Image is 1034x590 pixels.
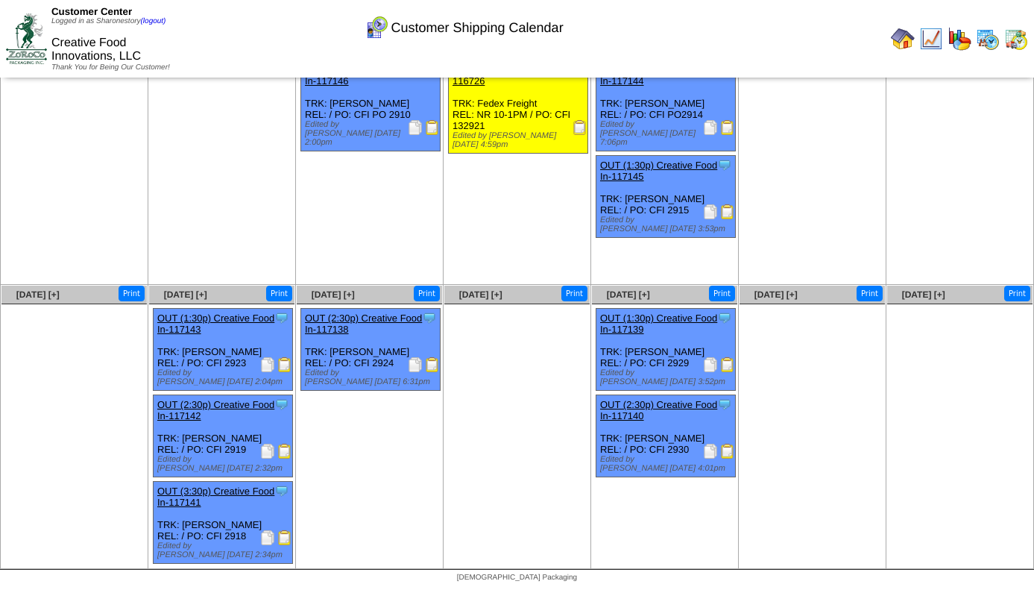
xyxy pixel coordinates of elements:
[600,313,717,335] a: OUT (1:30p) Creative Food In-117139
[305,120,440,147] div: Edited by [PERSON_NAME] [DATE] 2:00pm
[266,286,292,301] button: Print
[600,216,735,233] div: Edited by [PERSON_NAME] [DATE] 3:53pm
[154,395,293,477] div: TRK: [PERSON_NAME] REL: / PO: CFI 2919
[154,482,293,564] div: TRK: [PERSON_NAME] REL: / PO: CFI 2918
[720,444,735,459] img: Bill of Lading
[449,60,588,154] div: TRK: Fedex Freight REL: NR 10-1PM / PO: CFI 132921
[312,289,355,300] a: [DATE] [+]
[391,20,564,36] span: Customer Shipping Calendar
[274,483,289,498] img: Tooltip
[260,357,275,372] img: Packing Slip
[1004,286,1030,301] button: Print
[260,444,275,459] img: Packing Slip
[51,17,165,25] span: Logged in as Sharonestory
[600,368,735,386] div: Edited by [PERSON_NAME] [DATE] 3:52pm
[365,16,388,40] img: calendarcustomer.gif
[154,309,293,391] div: TRK: [PERSON_NAME] REL: / PO: CFI 2923
[305,313,422,335] a: OUT (2:30p) Creative Food In-117138
[573,120,587,135] img: Receiving Document
[119,286,145,301] button: Print
[305,368,440,386] div: Edited by [PERSON_NAME] [DATE] 6:31pm
[717,310,732,325] img: Tooltip
[157,486,274,508] a: OUT (3:30p) Creative Food In-117141
[857,286,883,301] button: Print
[600,120,735,147] div: Edited by [PERSON_NAME] [DATE] 7:06pm
[948,27,971,51] img: graph.gif
[6,13,47,63] img: ZoRoCo_Logo(Green%26Foil)%20jpg.webp
[600,399,717,421] a: OUT (2:30p) Creative Food In-117140
[600,160,717,182] a: OUT (1:30p) Creative Food In-117145
[703,204,718,219] img: Packing Slip
[260,530,275,545] img: Packing Slip
[16,289,60,300] a: [DATE] [+]
[703,444,718,459] img: Packing Slip
[709,286,735,301] button: Print
[1004,27,1028,51] img: calendarinout.gif
[157,368,292,386] div: Edited by [PERSON_NAME] [DATE] 2:04pm
[976,27,1000,51] img: calendarprod.gif
[408,357,423,372] img: Packing Slip
[301,309,441,391] div: TRK: [PERSON_NAME] REL: / PO: CFI 2924
[141,17,166,25] a: (logout)
[561,286,587,301] button: Print
[277,530,292,545] img: Bill of Lading
[164,289,207,300] a: [DATE] [+]
[414,286,440,301] button: Print
[51,6,132,17] span: Customer Center
[596,60,736,151] div: TRK: [PERSON_NAME] REL: / PO: CFI PO2914
[408,120,423,135] img: Packing Slip
[720,204,735,219] img: Bill of Lading
[301,60,441,151] div: TRK: [PERSON_NAME] REL: / PO: CFI PO 2910
[425,357,440,372] img: Bill of Lading
[919,27,943,51] img: line_graph.gif
[157,455,292,473] div: Edited by [PERSON_NAME] [DATE] 2:32pm
[459,289,502,300] a: [DATE] [+]
[51,37,141,63] span: Creative Food Innovations, LLC
[720,357,735,372] img: Bill of Lading
[754,289,798,300] a: [DATE] [+]
[902,289,945,300] a: [DATE] [+]
[891,27,915,51] img: home.gif
[717,157,732,172] img: Tooltip
[596,395,736,477] div: TRK: [PERSON_NAME] REL: / PO: CFI 2930
[457,574,577,582] span: [DEMOGRAPHIC_DATA] Packaging
[157,542,292,559] div: Edited by [PERSON_NAME] [DATE] 2:34pm
[274,310,289,325] img: Tooltip
[277,357,292,372] img: Bill of Lading
[157,399,274,421] a: OUT (2:30p) Creative Food In-117142
[425,120,440,135] img: Bill of Lading
[596,156,736,238] div: TRK: [PERSON_NAME] REL: / PO: CFI 2915
[274,397,289,412] img: Tooltip
[277,444,292,459] img: Bill of Lading
[717,397,732,412] img: Tooltip
[703,357,718,372] img: Packing Slip
[422,310,437,325] img: Tooltip
[157,313,274,335] a: OUT (1:30p) Creative Food In-117143
[51,63,170,72] span: Thank You for Being Our Customer!
[607,289,650,300] a: [DATE] [+]
[600,455,735,473] div: Edited by [PERSON_NAME] [DATE] 4:01pm
[703,120,718,135] img: Packing Slip
[453,131,587,149] div: Edited by [PERSON_NAME] [DATE] 4:59pm
[596,309,736,391] div: TRK: [PERSON_NAME] REL: / PO: CFI 2929
[720,120,735,135] img: Bill of Lading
